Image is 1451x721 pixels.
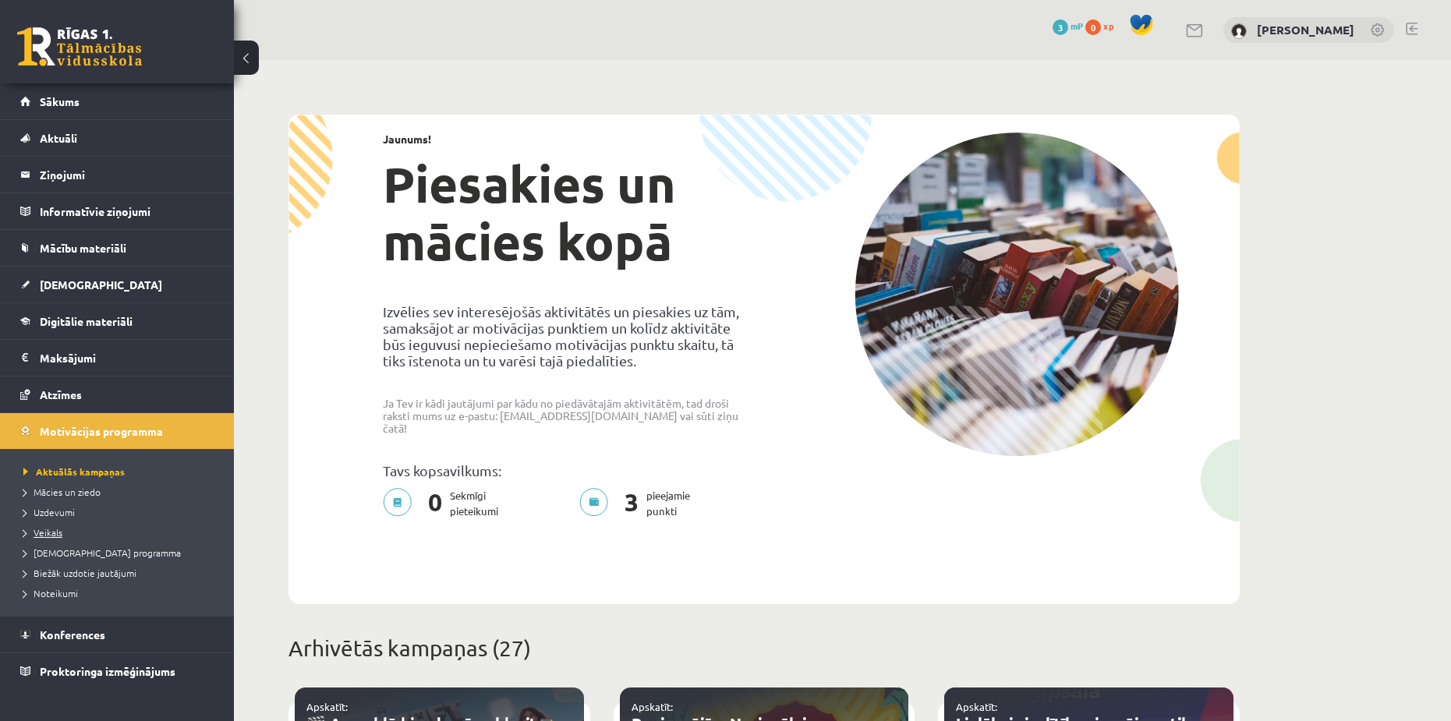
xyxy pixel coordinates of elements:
[40,157,214,193] legend: Ziņojumi
[23,465,125,478] span: Aktuālās kampaņas
[420,488,450,519] span: 0
[383,155,752,270] h1: Piesakies un mācies kopā
[20,193,214,229] a: Informatīvie ziņojumi
[40,387,82,401] span: Atzīmes
[20,303,214,339] a: Digitālie materiāli
[40,627,105,641] span: Konferences
[1071,19,1083,32] span: mP
[1257,22,1354,37] a: [PERSON_NAME]
[383,462,752,479] p: Tavs kopsavilkums:
[306,700,348,713] a: Apskatīt:
[20,120,214,156] a: Aktuāli
[1085,19,1101,35] span: 0
[617,488,646,519] span: 3
[40,340,214,376] legend: Maksājumi
[23,486,101,498] span: Mācies un ziedo
[20,157,214,193] a: Ziņojumi
[40,193,214,229] legend: Informatīvie ziņojumi
[579,488,699,519] p: pieejamie punkti
[23,525,218,539] a: Veikals
[40,94,80,108] span: Sākums
[956,700,997,713] a: Apskatīt:
[20,267,214,302] a: [DEMOGRAPHIC_DATA]
[40,241,126,255] span: Mācību materiāli
[23,566,218,580] a: Biežāk uzdotie jautājumi
[23,506,75,518] span: Uzdevumi
[20,653,214,689] a: Proktoringa izmēģinājums
[632,700,673,713] a: Apskatīt:
[23,587,78,599] span: Noteikumi
[40,131,77,145] span: Aktuāli
[383,488,508,519] p: Sekmīgi pieteikumi
[20,617,214,652] a: Konferences
[383,397,752,434] p: Ja Tev ir kādi jautājumi par kādu no piedāvātajām aktivitātēm, tad droši raksti mums uz e-pastu: ...
[20,83,214,119] a: Sākums
[1103,19,1113,32] span: xp
[1053,19,1083,32] a: 3 mP
[383,303,752,369] p: Izvēlies sev interesējošās aktivitātēs un piesakies uz tām, samaksājot ar motivācijas punktiem un...
[23,546,181,559] span: [DEMOGRAPHIC_DATA] programma
[855,133,1179,456] img: campaign-image-1c4f3b39ab1f89d1fca25a8facaab35ebc8e40cf20aedba61fd73fb4233361ac.png
[20,340,214,376] a: Maksājumi
[23,546,218,560] a: [DEMOGRAPHIC_DATA] programma
[20,413,214,449] a: Motivācijas programma
[40,424,163,438] span: Motivācijas programma
[40,664,175,678] span: Proktoringa izmēģinājums
[23,485,218,499] a: Mācies un ziedo
[288,632,1240,665] p: Arhivētās kampaņas (27)
[40,314,133,328] span: Digitālie materiāli
[1085,19,1121,32] a: 0 xp
[1053,19,1068,35] span: 3
[1231,23,1247,39] img: Viktorija Pētersone
[17,27,142,66] a: Rīgas 1. Tālmācības vidusskola
[23,505,218,519] a: Uzdevumi
[23,465,218,479] a: Aktuālās kampaņas
[23,586,218,600] a: Noteikumi
[383,132,431,146] strong: Jaunums!
[20,230,214,266] a: Mācību materiāli
[23,526,62,539] span: Veikals
[40,277,162,292] span: [DEMOGRAPHIC_DATA]
[23,567,136,579] span: Biežāk uzdotie jautājumi
[20,376,214,412] a: Atzīmes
